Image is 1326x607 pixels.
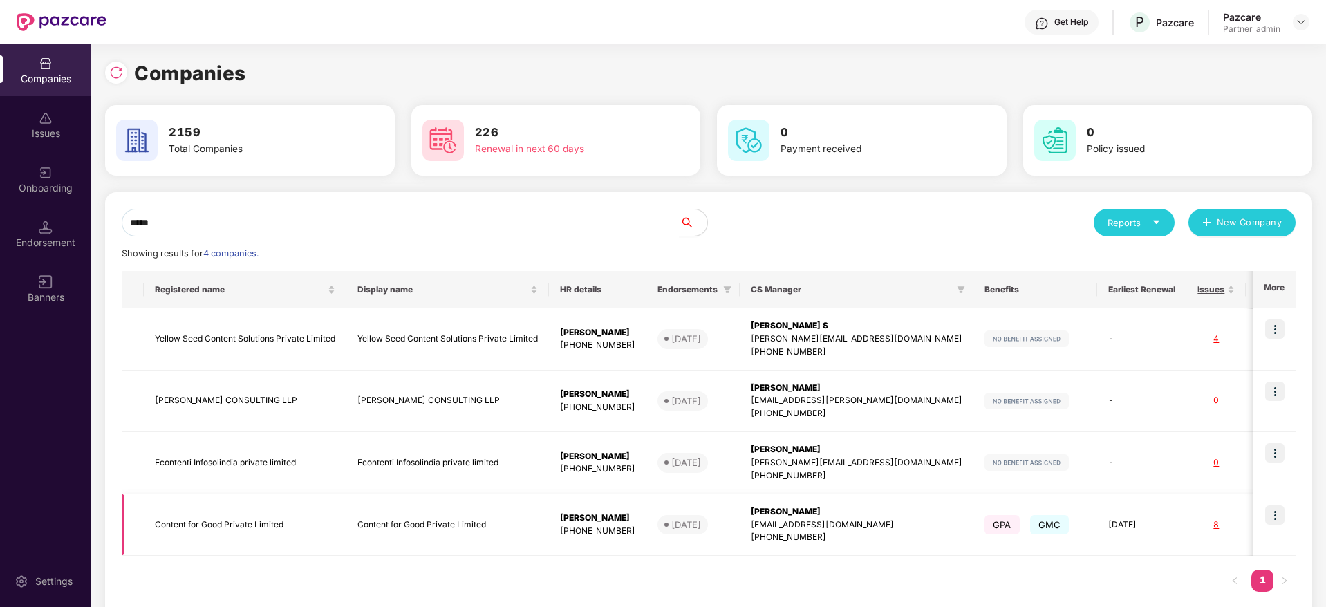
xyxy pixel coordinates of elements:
th: Benefits [973,271,1097,308]
li: Previous Page [1224,570,1246,592]
div: [PERSON_NAME] [560,450,635,463]
button: plusNew Company [1188,209,1296,236]
img: svg+xml;base64,PHN2ZyBpZD0iSXNzdWVzX2Rpc2FibGVkIiB4bWxucz0iaHR0cDovL3d3dy53My5vcmcvMjAwMC9zdmciIH... [39,111,53,125]
span: Registered name [155,284,325,295]
td: Econtenti Infosolindia private limited [346,432,549,494]
div: [PHONE_NUMBER] [560,339,635,352]
img: svg+xml;base64,PHN2ZyB4bWxucz0iaHR0cDovL3d3dy53My5vcmcvMjAwMC9zdmciIHdpZHRoPSI2MCIgaGVpZ2h0PSI2MC... [116,120,158,161]
span: filter [723,286,731,294]
img: svg+xml;base64,PHN2ZyB3aWR0aD0iMTQuNSIgaGVpZ2h0PSIxNC41IiB2aWV3Qm94PSIwIDAgMTYgMTYiIGZpbGw9Im5vbm... [39,221,53,234]
img: svg+xml;base64,PHN2ZyB4bWxucz0iaHR0cDovL3d3dy53My5vcmcvMjAwMC9zdmciIHdpZHRoPSI2MCIgaGVpZ2h0PSI2MC... [1034,120,1076,161]
div: [EMAIL_ADDRESS][PERSON_NAME][DOMAIN_NAME] [751,394,962,407]
div: [PERSON_NAME][EMAIL_ADDRESS][DOMAIN_NAME] [751,333,962,346]
img: icon [1265,382,1285,401]
div: [PERSON_NAME] [751,382,962,395]
button: right [1273,570,1296,592]
div: Payment received [781,142,955,157]
div: Partner_admin [1223,24,1280,35]
img: svg+xml;base64,PHN2ZyB4bWxucz0iaHR0cDovL3d3dy53My5vcmcvMjAwMC9zdmciIHdpZHRoPSIxMjIiIGhlaWdodD0iMj... [984,330,1069,347]
span: Endorsements [657,284,718,295]
div: [PHONE_NUMBER] [560,525,635,538]
span: Issues [1197,284,1224,295]
img: svg+xml;base64,PHN2ZyB4bWxucz0iaHR0cDovL3d3dy53My5vcmcvMjAwMC9zdmciIHdpZHRoPSIxMjIiIGhlaWdodD0iMj... [984,454,1069,471]
span: P [1135,14,1144,30]
span: GPA [984,515,1020,534]
div: Policy issued [1087,142,1261,157]
td: Content for Good Private Limited [346,494,549,557]
td: - [1097,308,1186,371]
div: [EMAIL_ADDRESS][DOMAIN_NAME] [751,519,962,532]
div: [PERSON_NAME] [560,326,635,339]
td: [PERSON_NAME] CONSULTING LLP [346,371,549,433]
span: left [1231,577,1239,585]
div: Reports [1108,216,1161,230]
div: 4 [1197,333,1235,346]
td: - [1097,371,1186,433]
img: svg+xml;base64,PHN2ZyBpZD0iU2V0dGluZy0yMHgyMCIgeG1sbnM9Imh0dHA6Ly93d3cudzMub3JnLzIwMDAvc3ZnIiB3aW... [15,575,28,588]
h3: 2159 [169,124,343,142]
h3: 0 [1087,124,1261,142]
div: [PERSON_NAME] S [751,319,962,333]
span: plus [1202,218,1211,229]
span: 4 companies. [203,248,259,259]
div: [PERSON_NAME] [560,512,635,525]
th: More [1253,271,1296,308]
img: svg+xml;base64,PHN2ZyBpZD0iRHJvcGRvd24tMzJ4MzIiIHhtbG5zPSJodHRwOi8vd3d3LnczLm9yZy8yMDAwL3N2ZyIgd2... [1296,17,1307,28]
div: [DATE] [671,518,701,532]
div: Pazcare [1156,16,1194,29]
h1: Companies [134,58,246,88]
div: [PHONE_NUMBER] [751,469,962,483]
div: [PERSON_NAME] [560,388,635,401]
span: Display name [357,284,527,295]
span: New Company [1217,216,1282,230]
h3: 226 [475,124,649,142]
div: [PERSON_NAME] [751,505,962,519]
div: [PERSON_NAME] [751,443,962,456]
img: svg+xml;base64,PHN2ZyB4bWxucz0iaHR0cDovL3d3dy53My5vcmcvMjAwMC9zdmciIHdpZHRoPSI2MCIgaGVpZ2h0PSI2MC... [728,120,769,161]
div: Get Help [1054,17,1088,28]
div: [PHONE_NUMBER] [751,346,962,359]
img: svg+xml;base64,PHN2ZyBpZD0iUmVsb2FkLTMyeDMyIiB4bWxucz0iaHR0cDovL3d3dy53My5vcmcvMjAwMC9zdmciIHdpZH... [109,66,123,80]
div: Renewal in next 60 days [475,142,649,157]
div: [DATE] [671,394,701,408]
div: Settings [31,575,77,588]
td: Yellow Seed Content Solutions Private Limited [144,308,346,371]
td: [DATE] [1097,494,1186,557]
th: Issues [1186,271,1246,308]
img: svg+xml;base64,PHN2ZyBpZD0iSGVscC0zMngzMiIgeG1sbnM9Imh0dHA6Ly93d3cudzMub3JnLzIwMDAvc3ZnIiB3aWR0aD... [1035,17,1049,30]
td: - [1097,432,1186,494]
span: filter [957,286,965,294]
div: 0 [1197,394,1235,407]
img: svg+xml;base64,PHN2ZyB3aWR0aD0iMTYiIGhlaWdodD0iMTYiIHZpZXdCb3g9IjAgMCAxNiAxNiIgZmlsbD0ibm9uZSIgeG... [39,275,53,289]
td: Yellow Seed Content Solutions Private Limited [346,308,549,371]
div: [PHONE_NUMBER] [751,531,962,544]
a: 1 [1251,570,1273,590]
th: HR details [549,271,646,308]
th: Earliest Renewal [1097,271,1186,308]
div: 8 [1197,519,1235,532]
span: Showing results for [122,248,259,259]
td: Econtenti Infosolindia private limited [144,432,346,494]
span: filter [720,281,734,298]
span: CS Manager [751,284,951,295]
button: search [679,209,708,236]
th: Display name [346,271,549,308]
h3: 0 [781,124,955,142]
div: [PHONE_NUMBER] [751,407,962,420]
span: GMC [1030,515,1070,534]
img: icon [1265,443,1285,463]
span: right [1280,577,1289,585]
th: Registered name [144,271,346,308]
button: left [1224,570,1246,592]
div: [DATE] [671,456,701,469]
img: icon [1265,505,1285,525]
span: filter [954,281,968,298]
li: 1 [1251,570,1273,592]
div: 0 [1197,456,1235,469]
img: svg+xml;base64,PHN2ZyB3aWR0aD0iMjAiIGhlaWdodD0iMjAiIHZpZXdCb3g9IjAgMCAyMCAyMCIgZmlsbD0ibm9uZSIgeG... [39,166,53,180]
div: [PHONE_NUMBER] [560,401,635,414]
span: caret-down [1152,218,1161,227]
td: [PERSON_NAME] CONSULTING LLP [144,371,346,433]
img: svg+xml;base64,PHN2ZyB4bWxucz0iaHR0cDovL3d3dy53My5vcmcvMjAwMC9zdmciIHdpZHRoPSI2MCIgaGVpZ2h0PSI2MC... [422,120,464,161]
img: New Pazcare Logo [17,13,106,31]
